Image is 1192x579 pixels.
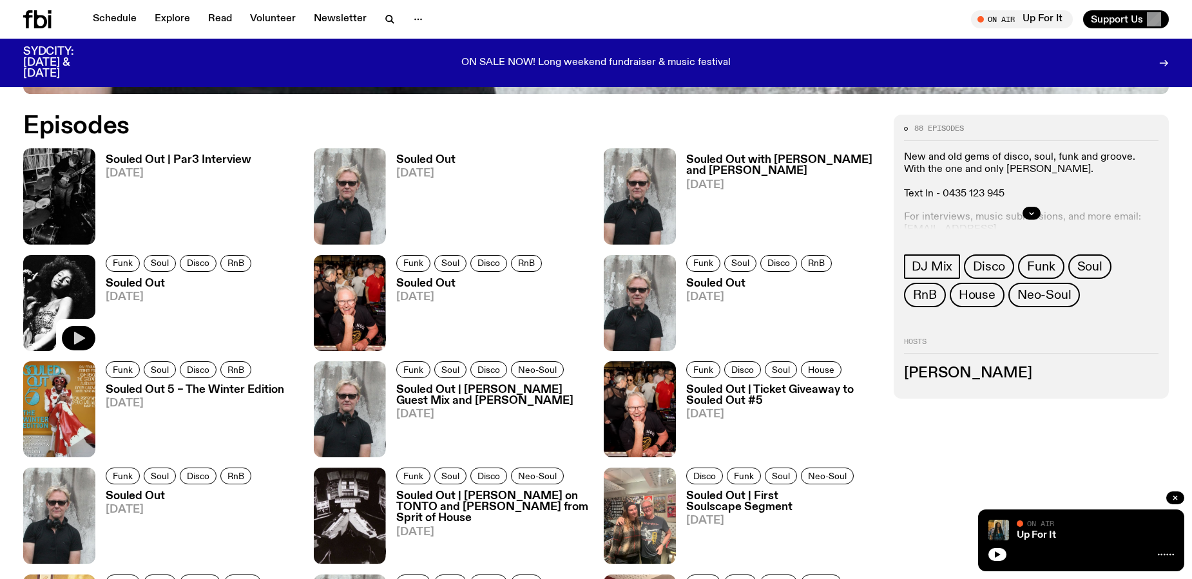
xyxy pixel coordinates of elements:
span: Disco [477,365,500,374]
span: Disco [477,471,500,481]
h3: Souled Out with [PERSON_NAME] and [PERSON_NAME] [686,155,878,176]
a: Newsletter [306,10,374,28]
a: Soul [144,468,176,484]
a: Soul [434,255,466,272]
span: [DATE] [686,515,878,526]
a: RnB [904,283,945,307]
a: Volunteer [242,10,303,28]
span: Funk [1027,260,1055,274]
span: Disco [187,471,209,481]
span: [DATE] [396,292,546,303]
span: Disco [187,365,209,374]
h3: Souled Out [686,278,836,289]
span: Soul [441,258,459,268]
h3: Souled Out | [PERSON_NAME] Guest Mix and [PERSON_NAME] [396,384,589,406]
a: Souled Out[DATE] [386,155,456,244]
h3: Souled Out | [PERSON_NAME] on TONTO and [PERSON_NAME] from Sprit of House [396,491,589,524]
a: Read [200,10,240,28]
h3: Souled Out | First Soulscape Segment [686,491,878,513]
a: Funk [686,361,720,378]
a: Disco [180,361,216,378]
a: Souled Out 5 – The Winter Edition[DATE] [95,384,284,457]
span: Funk [403,471,423,481]
a: Funk [106,361,140,378]
button: Support Us [1083,10,1169,28]
span: RnB [227,471,244,481]
span: Neo-Soul [518,471,557,481]
span: [DATE] [686,180,878,191]
span: Disco [973,260,1005,274]
button: On AirUp For It [971,10,1073,28]
span: Support Us [1091,14,1143,25]
span: Soul [151,365,169,374]
span: House [808,365,834,374]
a: Souled Out[DATE] [676,278,836,351]
span: Funk [113,258,133,268]
a: Neo-Soul [1008,283,1080,307]
a: Soul [434,468,466,484]
span: [DATE] [686,292,836,303]
span: Soul [772,471,790,481]
img: Stephen looks directly at the camera, wearing a black tee, black sunglasses and headphones around... [604,255,676,351]
span: Funk [113,471,133,481]
span: Soul [441,365,459,374]
span: Funk [113,365,133,374]
a: Up For It [1017,530,1056,540]
a: RnB [220,255,251,272]
a: Soul [1068,254,1111,279]
h2: Episodes [23,115,782,138]
a: Souled Out | [PERSON_NAME] on TONTO and [PERSON_NAME] from Sprit of House[DATE] [386,491,589,564]
a: Funk [686,255,720,272]
a: Soul [434,361,466,378]
span: Disco [693,471,716,481]
h3: [PERSON_NAME] [904,366,1158,381]
a: Disco [470,361,507,378]
a: Funk [106,468,140,484]
img: Stephen looks directly at the camera, wearing a black tee, black sunglasses and headphones around... [23,468,95,564]
a: Schedule [85,10,144,28]
span: On Air [1027,519,1054,527]
span: [DATE] [106,504,255,515]
span: 88 episodes [914,125,964,132]
a: RnB [511,255,542,272]
a: Souled Out | Ticket Giveaway to Souled Out #5[DATE] [676,384,878,457]
h3: Souled Out [106,491,255,502]
a: Funk [1018,254,1064,279]
a: House [801,361,841,378]
span: Soul [151,471,169,481]
span: Disco [187,258,209,268]
a: Disco [724,361,761,378]
a: Disco [180,468,216,484]
span: [DATE] [396,168,456,179]
img: Ify - a Brown Skin girl with black braided twists, looking up to the side with her tongue stickin... [988,520,1009,540]
h3: Souled Out | Ticket Giveaway to Souled Out #5 [686,384,878,406]
span: Funk [734,471,754,481]
a: Souled Out[DATE] [95,491,255,564]
span: Neo-Soul [1017,288,1071,302]
span: Funk [403,258,423,268]
span: [DATE] [396,409,589,420]
span: Soul [151,258,169,268]
span: RnB [808,258,825,268]
a: Funk [396,255,430,272]
img: Stephen looks directly at the camera, wearing a black tee, black sunglasses and headphones around... [314,148,386,244]
span: RnB [518,258,535,268]
span: Soul [772,365,790,374]
span: [DATE] [106,398,284,409]
a: Disco [964,254,1014,279]
span: Neo-Soul [518,365,557,374]
a: RnB [220,361,251,378]
span: Funk [693,258,713,268]
p: ON SALE NOW! Long weekend fundraiser & music festival [461,57,731,69]
a: Funk [106,255,140,272]
a: Souled Out with [PERSON_NAME] and [PERSON_NAME][DATE] [676,155,878,244]
a: Disco [760,255,797,272]
span: Funk [693,365,713,374]
h3: SYDCITY: [DATE] & [DATE] [23,46,106,79]
span: Disco [767,258,790,268]
h3: Souled Out 5 – The Winter Edition [106,384,284,395]
a: RnB [220,468,251,484]
a: Disco [686,468,723,484]
h3: Souled Out | Par3 Interview [106,155,251,166]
